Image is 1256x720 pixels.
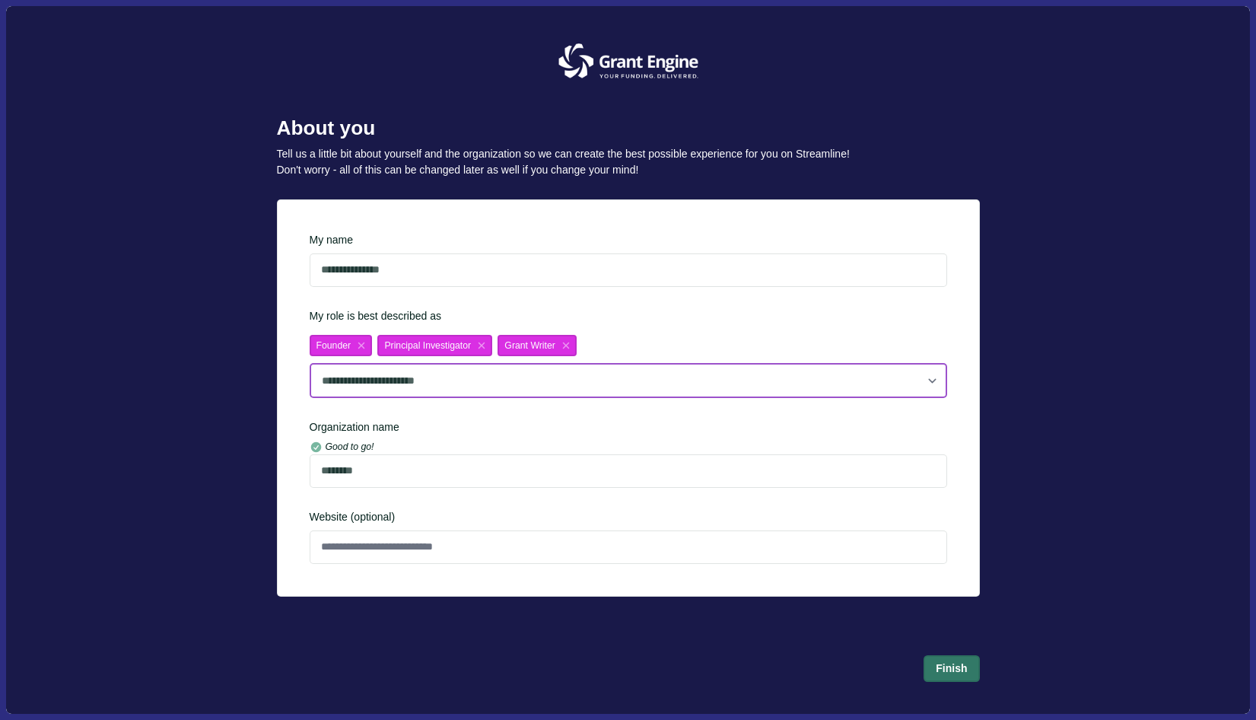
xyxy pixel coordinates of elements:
[384,340,471,352] span: Principal Investigator
[552,38,704,84] img: Grantengine Logo
[310,232,947,248] div: My name
[310,509,947,525] span: Website (optional)
[475,339,488,352] button: close
[316,340,351,352] span: Founder
[355,339,368,352] button: close
[504,340,555,352] span: Grant Writer
[310,308,947,398] div: My role is best described as
[277,146,980,162] p: Tell us a little bit about yourself and the organization so we can create the best possible exper...
[924,655,979,682] button: Finish
[277,162,980,178] p: Don't worry - all of this can be changed later as well if you change your mind!
[559,339,573,352] button: close
[326,441,374,454] div: Good to go!
[277,116,980,141] div: About you
[310,419,947,435] div: Organization name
